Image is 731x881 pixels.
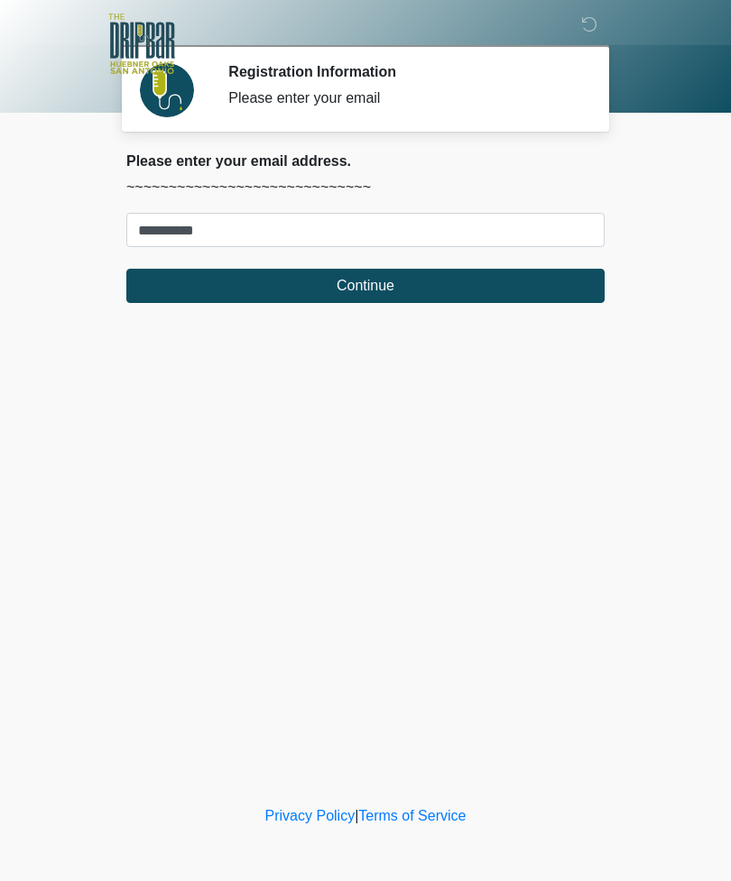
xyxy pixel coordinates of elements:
a: Terms of Service [358,808,466,823]
button: Continue [126,269,605,303]
div: Please enter your email [228,87,578,109]
a: | [355,808,358,823]
a: Privacy Policy [265,808,356,823]
p: ~~~~~~~~~~~~~~~~~~~~~~~~~~~~~ [126,177,605,198]
h2: Please enter your email address. [126,152,605,170]
img: The DRIPBaR - The Strand at Huebner Oaks Logo [108,14,175,74]
img: Agent Avatar [140,63,194,117]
